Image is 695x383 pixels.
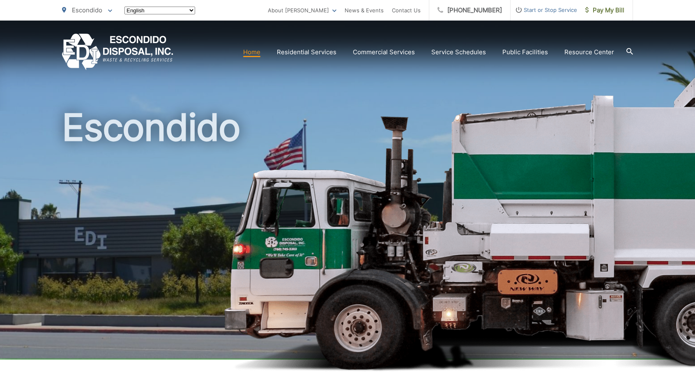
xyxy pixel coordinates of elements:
a: News & Events [345,5,384,15]
a: Commercial Services [353,47,415,57]
a: Resource Center [564,47,614,57]
a: Service Schedules [431,47,486,57]
a: EDCD logo. Return to the homepage. [62,34,173,70]
select: Select a language [124,7,195,14]
h1: Escondido [62,107,633,367]
a: Public Facilities [502,47,548,57]
span: Pay My Bill [585,5,624,15]
a: Contact Us [392,5,421,15]
a: About [PERSON_NAME] [268,5,336,15]
a: Home [243,47,260,57]
span: Escondido [72,6,102,14]
a: Residential Services [277,47,336,57]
